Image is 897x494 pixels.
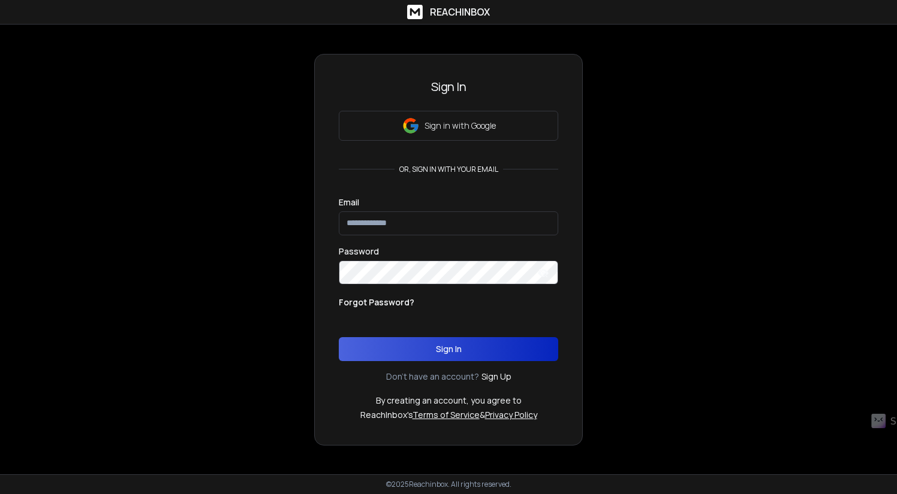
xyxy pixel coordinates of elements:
[386,480,511,489] p: © 2025 Reachinbox. All rights reserved.
[386,371,479,383] p: Don't have an account?
[485,409,537,420] a: Privacy Policy
[339,198,359,207] label: Email
[360,409,537,421] p: ReachInbox's &
[339,337,558,361] button: Sign In
[339,78,558,95] h3: Sign In
[376,395,522,407] p: By creating an account, you agree to
[339,111,558,141] button: Sign in with Google
[425,120,496,132] p: Sign in with Google
[339,296,414,308] p: Forgot Password?
[481,371,511,383] a: Sign Up
[407,5,490,19] a: ReachInbox
[339,247,379,256] label: Password
[395,165,503,174] p: or, sign in with your email
[430,5,490,19] h1: ReachInbox
[413,409,480,420] a: Terms of Service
